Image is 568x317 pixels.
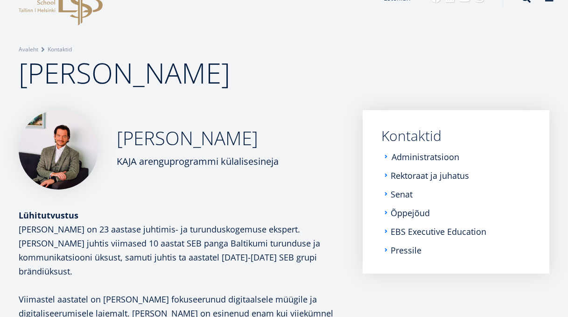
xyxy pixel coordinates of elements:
a: Administratsioon [392,152,459,162]
a: EBS Executive Education [391,227,486,236]
a: Õppejõud [391,208,430,218]
a: Avaleht [19,45,38,54]
h2: [PERSON_NAME] [117,127,279,150]
img: Karl Multer [19,110,98,190]
a: Senat [391,190,413,199]
a: Pressile [391,246,421,255]
a: Kontaktid [381,129,531,143]
a: Rektoraat ja juhatus [391,171,469,180]
a: Kontaktid [48,45,72,54]
div: Lühitutvustus [19,208,344,222]
p: [PERSON_NAME] on 23 aastase juhtimis- ja turunduskogemuse ekspert. [PERSON_NAME] juhtis viimased ... [19,222,344,278]
span: [PERSON_NAME] [19,54,230,92]
div: KAJA arenguprogrammi külalisesineja [117,155,279,169]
